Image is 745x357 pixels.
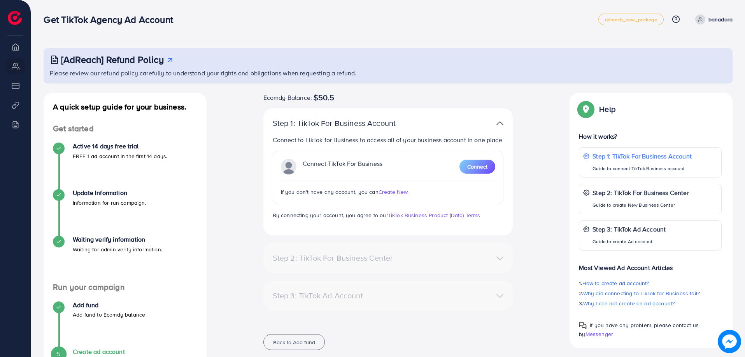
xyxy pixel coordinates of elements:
[281,188,379,196] span: If you don't have any account, you can
[579,257,722,272] p: Most Viewed Ad Account Articles
[273,338,315,346] span: Back to Add fund
[579,322,587,329] img: Popup guide
[73,236,162,243] h4: Waiting verify information
[592,152,692,161] p: Step 1: TikTok For Business Account
[467,163,487,171] span: Connect
[273,118,422,128] p: Step 1: TikTok For Business Account
[73,301,145,309] h4: Add fund
[44,102,207,111] h4: A quick setup guide for your business.
[303,159,382,174] p: Connect TikTok For Business
[61,54,164,65] h3: [AdReach] Refund Policy
[44,14,179,25] h3: Get TikTok Agency Ad Account
[8,11,22,25] img: logo
[708,15,733,24] p: banadora
[605,17,657,22] span: adreach_new_package
[718,330,741,353] img: image
[592,164,692,173] p: Guide to connect TikTok Business account
[592,225,666,234] p: Step 3: TikTok Ad Account
[579,321,699,338] span: If you have any problem, please contact us by
[73,310,145,319] p: Add fund to Ecomdy balance
[44,143,207,189] li: Active 14 days free trial
[44,189,207,236] li: Update Information
[73,348,197,355] h4: Create ad account
[592,237,666,246] p: Guide to create Ad account
[281,159,296,174] img: TikTok partner
[579,289,722,298] p: 2.
[273,211,504,220] p: By connecting your account, you agree to our
[263,93,312,102] span: Ecomdy Balance:
[598,14,664,25] a: adreach_new_package
[50,68,728,78] p: Please review our refund policy carefully to understand your rights and obligations when requesti...
[273,135,504,145] p: Connect to TikTok for Business to access all of your business account in one place
[44,124,207,134] h4: Get started
[73,152,167,161] p: FREE 1 ad account in the first 14 days.
[583,300,675,307] span: Why I can not create an ad account?
[459,160,495,174] button: Connect
[579,132,722,141] p: How it works?
[496,118,503,129] img: TikTok partner
[579,299,722,308] p: 3.
[582,279,649,287] span: How to create ad account?
[73,143,167,150] h4: Active 14 days free trial
[583,289,700,297] span: Why did connecting to TikTok for Business fail?
[263,334,325,350] button: Back to Add fund
[585,330,613,338] span: Messenger
[44,301,207,348] li: Add fund
[44,236,207,282] li: Waiting verify information
[692,14,733,24] a: banadora
[592,200,689,210] p: Guide to create New Business Center
[314,93,334,102] span: $50.5
[599,104,615,114] p: Help
[592,188,689,197] p: Step 2: TikTok For Business Center
[73,245,162,254] p: Waiting for admin verify information.
[73,189,146,197] h4: Update Information
[579,279,722,288] p: 1.
[388,211,480,219] a: TikTok Business Product (Data) Terms
[379,188,409,196] span: Create New.
[44,282,207,292] h4: Run your campaign
[73,198,146,207] p: Information for run campaign.
[579,102,593,116] img: Popup guide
